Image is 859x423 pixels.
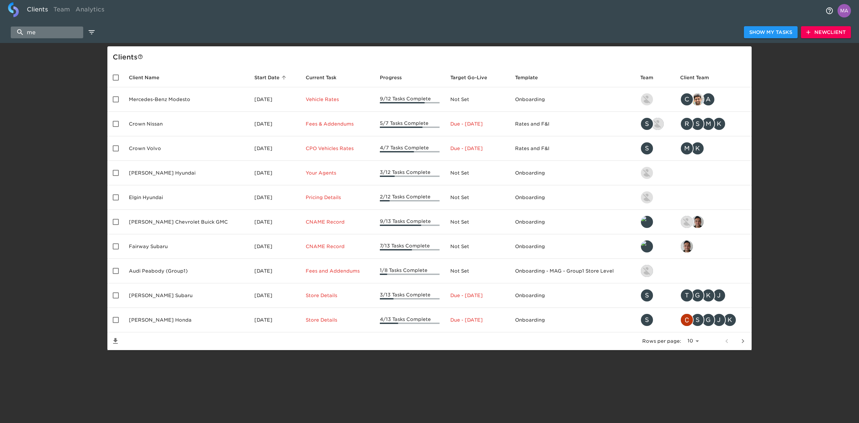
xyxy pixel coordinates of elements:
table: enhanced table [107,68,752,350]
p: Your Agents [306,170,369,176]
td: [PERSON_NAME] Hyundai [123,161,249,185]
td: [PERSON_NAME] Chevrolet Buick GMC [123,210,249,234]
td: 2/12 Tasks Complete [374,185,445,210]
div: clayton.mandel@roadster.com, sandeep@simplemnt.com, angelique.nurse@roadster.com [680,93,746,106]
p: Store Details [306,292,369,299]
img: austin@roadster.com [652,118,664,130]
button: Save List [107,333,123,349]
img: logo [8,2,19,17]
p: CNAME Record [306,219,369,225]
div: K [702,289,715,302]
select: rows per page [684,336,701,346]
td: Crown Nissan [123,112,249,136]
img: Profile [838,4,851,17]
p: Fees & Addendums [306,121,369,127]
td: Onboarding - MAG - Group1 Store Level [510,259,635,283]
button: notifications [821,3,838,19]
div: S [640,313,654,327]
div: K [712,117,726,131]
p: Due - [DATE] [450,292,504,299]
td: Not Set [445,210,509,234]
td: Not Set [445,185,509,210]
div: tj.joyce@schomp.com, george.lawton@schomp.com, kevin.mand@schomp.com, james.kurtenbach@schomp.com [680,289,746,302]
img: christopher.mccarthy@roadster.com [681,314,693,326]
div: T [680,289,694,302]
span: Target Go-Live [450,74,496,82]
img: leland@roadster.com [641,216,653,228]
div: S [691,313,704,327]
div: K [723,313,737,327]
div: S [691,117,704,131]
div: kevin.lo@roadster.com [640,166,669,180]
img: kevin.lo@roadster.com [641,191,653,203]
td: [DATE] [249,136,300,161]
div: A [702,93,715,106]
td: 1/8 Tasks Complete [374,259,445,283]
td: Not Set [445,161,509,185]
div: S [640,289,654,302]
td: Onboarding [510,308,635,332]
span: Client Team [680,74,718,82]
p: Fees and Addendums [306,268,369,274]
td: Not Set [445,234,509,259]
p: Vehicle Rates [306,96,369,103]
td: [DATE] [249,210,300,234]
span: New Client [806,28,846,37]
td: 9/13 Tasks Complete [374,210,445,234]
a: Clients [24,2,51,19]
img: sai@simplemnt.com [681,240,693,252]
div: rrobins@crowncars.com, sparent@crowncars.com, mcooley@crowncars.com, kwilson@crowncars.com [680,117,746,131]
td: Mercedes-Benz Modesto [123,87,249,112]
img: kevin.lo@roadster.com [641,167,653,179]
div: C [680,93,694,106]
td: [DATE] [249,259,300,283]
td: [PERSON_NAME] Honda [123,308,249,332]
div: G [702,313,715,327]
span: Progress [380,74,410,82]
img: nikko.foster@roadster.com [641,265,653,277]
td: [PERSON_NAME] Subaru [123,283,249,308]
span: Current Task [306,74,345,82]
div: kevin.lo@roadster.com [640,93,669,106]
button: edit [86,27,97,38]
div: savannah@roadster.com [640,142,669,155]
td: 4/13 Tasks Complete [374,308,445,332]
p: Due - [DATE] [450,317,504,323]
td: Rates and F&I [510,112,635,136]
div: G [691,289,704,302]
p: Due - [DATE] [450,121,504,127]
div: S [640,142,654,155]
div: K [691,142,704,155]
div: leland@roadster.com [640,240,669,253]
p: CNAME Record [306,243,369,250]
a: Analytics [73,2,107,19]
td: 9/12 Tasks Complete [374,87,445,112]
td: [DATE] [249,308,300,332]
td: [DATE] [249,185,300,210]
div: savannah@roadster.com, austin@roadster.com [640,117,669,131]
input: search [11,27,83,38]
td: [DATE] [249,234,300,259]
td: Onboarding [510,87,635,112]
div: nikko.foster@roadster.com, sai@simplemnt.com [680,215,746,229]
img: leland@roadster.com [641,240,653,252]
span: Template [515,74,547,82]
div: R [680,117,694,131]
p: Due - [DATE] [450,145,504,152]
td: [DATE] [249,112,300,136]
img: kevin.lo@roadster.com [641,93,653,105]
button: NewClient [801,26,851,39]
div: savannah@roadster.com [640,313,669,327]
td: [DATE] [249,283,300,308]
div: nikko.foster@roadster.com [640,264,669,278]
td: 5/7 Tasks Complete [374,112,445,136]
img: sandeep@simplemnt.com [692,93,704,105]
div: sai@simplemnt.com [680,240,746,253]
td: Onboarding [510,283,635,308]
p: CPO Vehicles Rates [306,145,369,152]
span: Start Date [254,74,288,82]
div: mcooley@crowncars.com, kwilson@crowncars.com [680,142,746,155]
td: Not Set [445,87,509,112]
div: M [702,117,715,131]
td: Fairway Subaru [123,234,249,259]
